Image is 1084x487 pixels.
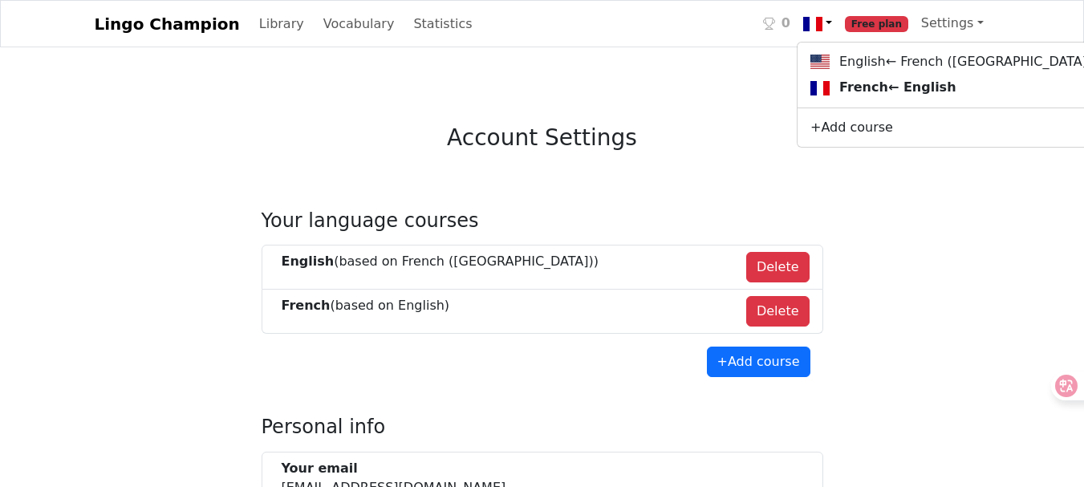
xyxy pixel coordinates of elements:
[282,459,506,478] div: Your email
[317,8,401,40] a: Vocabulary
[810,52,830,71] img: us.svg
[803,14,822,34] img: fr.svg
[282,298,331,313] strong: French
[407,8,478,40] a: Statistics
[262,416,823,439] h4: Personal info
[95,8,240,40] a: Lingo Champion
[782,14,790,33] span: 0
[746,252,810,282] button: Delete
[707,347,810,377] button: +Add course
[915,7,990,39] a: Settings
[447,124,637,152] h3: Account Settings
[746,296,810,327] button: Delete
[810,79,830,98] img: fr.svg
[262,209,823,233] h4: Your language courses
[282,252,599,271] div: (based on French ([GEOGRAPHIC_DATA]) )
[282,296,450,315] div: (based on English )
[253,8,311,40] a: Library
[282,254,335,269] strong: English
[757,7,797,40] a: 0
[838,7,915,40] a: Free plan
[845,16,908,32] span: Free plan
